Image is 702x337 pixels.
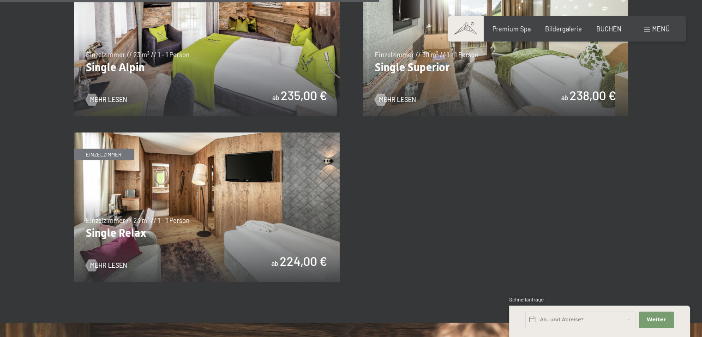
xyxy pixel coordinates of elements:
[545,25,582,33] a: Bildergalerie
[90,95,127,104] span: Mehr Lesen
[652,25,670,33] span: Menü
[596,25,622,33] a: BUCHEN
[86,95,127,104] a: Mehr Lesen
[492,25,531,33] a: Premium Spa
[379,95,416,104] span: Mehr Lesen
[647,316,666,324] span: Weiter
[74,132,340,138] a: Single Relax
[509,296,544,302] span: Schnellanfrage
[375,95,416,104] a: Mehr Lesen
[639,312,674,328] button: Weiter
[86,261,127,270] a: Mehr Lesen
[90,261,127,270] span: Mehr Lesen
[74,132,340,282] img: Single Relax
